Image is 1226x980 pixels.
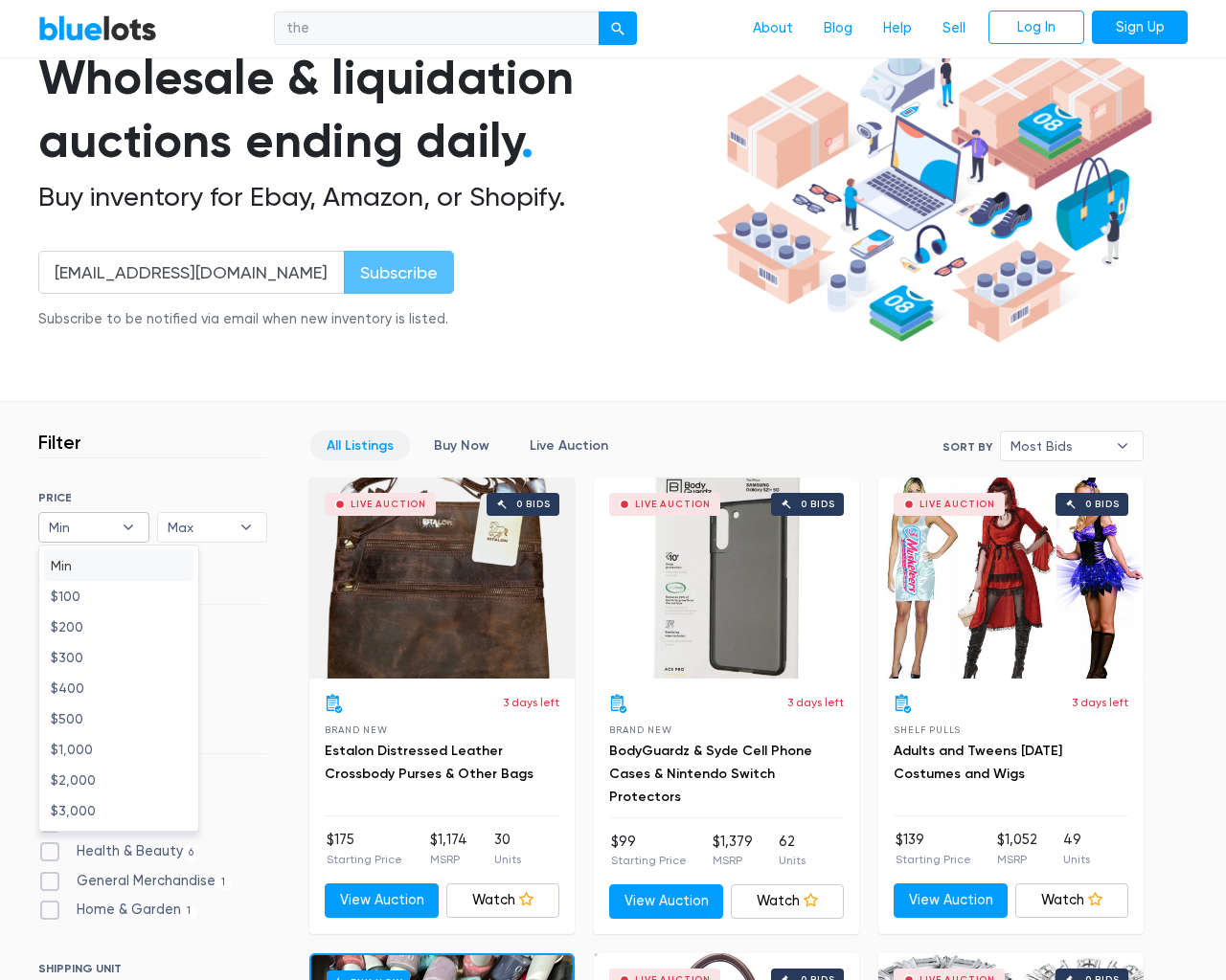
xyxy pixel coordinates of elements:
span: Brand New [609,724,671,735]
li: $1,000 [44,734,193,765]
li: $500 [44,703,193,734]
label: Health & Beauty [38,841,200,862]
p: Starting Price [611,852,687,869]
label: General Merchandise [38,871,232,892]
li: $2,000 [44,765,193,795]
p: Units [1063,851,1090,868]
p: 3 days left [787,694,844,711]
div: 0 bids [801,500,835,509]
a: Live Auction 0 bids [878,478,1144,679]
label: Home & Garden [38,900,197,921]
h1: Wholesale & liquidation auctions ending daily [38,46,705,173]
a: Live Auction 0 bids [309,478,575,679]
span: 1 [181,904,197,920]
div: Live Auction [635,500,711,509]
p: MSRP [713,852,753,869]
a: Sell [927,11,981,47]
li: $3,000 [44,795,193,826]
p: Starting Price [327,851,402,868]
div: 0 bids [1085,500,1120,509]
p: MSRP [997,851,1037,868]
a: Estalon Distressed Leather Crossbody Purses & Other Bags [325,743,534,782]
li: $100 [44,581,193,612]
a: Watch [1015,883,1129,918]
div: Live Auction [919,500,995,509]
span: 6 [183,845,200,860]
li: $139 [896,830,971,868]
p: 3 days left [503,694,559,711]
li: 49 [1063,830,1090,868]
span: 1 [216,875,232,890]
h3: Filter [38,431,81,454]
div: 0 bids [516,500,551,509]
input: Enter your email address [38,251,345,294]
span: Shelf Pulls [894,724,961,735]
a: Live Auction 0 bids [594,478,859,679]
span: Max [168,513,231,542]
a: Watch [446,883,560,918]
li: $400 [44,673,193,703]
a: Blog [808,11,868,47]
a: Watch [731,884,845,919]
li: $175 [327,830,402,868]
input: Subscribe [344,251,454,294]
a: Help [868,11,927,47]
li: $1,379 [713,832,753,870]
div: Live Auction [351,500,426,509]
li: $1,174 [430,830,467,868]
a: About [738,11,808,47]
b: ▾ [226,513,266,542]
h2: Buy inventory for Ebay, Amazon, or Shopify. [38,181,705,213]
li: $1,052 [997,830,1037,868]
li: 30 [494,830,521,868]
img: hero-ee84e7d0318cb26816c560f6b4441b76977f77a177738b4e94f68c95b2b83dbb.png [705,4,1159,352]
p: Units [494,851,521,868]
a: Buy Now [418,431,506,460]
a: Log In [988,11,1084,45]
span: Brand New [325,724,387,735]
label: Sort By [942,438,992,456]
p: 3 days left [1072,694,1128,711]
div: Subscribe to be notified via email when new inventory is listed. [38,309,454,330]
b: ▾ [1102,432,1143,460]
a: Adults and Tweens [DATE] Costumes and Wigs [894,743,1062,782]
p: Units [779,852,806,869]
p: MSRP [430,851,467,868]
a: Live Auction [513,431,624,460]
span: Min [49,513,112,542]
li: 62 [779,832,806,870]
a: All Listings [310,431,410,460]
li: $200 [44,612,193,642]
a: Sign Up [1092,11,1188,45]
a: BlueLots [38,14,157,42]
span: Most Bids [1010,432,1106,460]
b: ▾ [108,513,148,542]
li: $300 [44,642,193,673]
input: Search for inventory [274,11,600,46]
a: BodyGuardz & Syde Cell Phone Cases & Nintendo Switch Protectors [609,743,812,805]
a: View Auction [894,883,1008,918]
a: View Auction [325,883,439,918]
li: $99 [611,832,687,870]
p: Starting Price [896,851,971,868]
h6: PRICE [38,491,267,504]
li: Min [44,550,193,581]
a: View Auction [609,884,723,919]
span: . [521,112,534,169]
